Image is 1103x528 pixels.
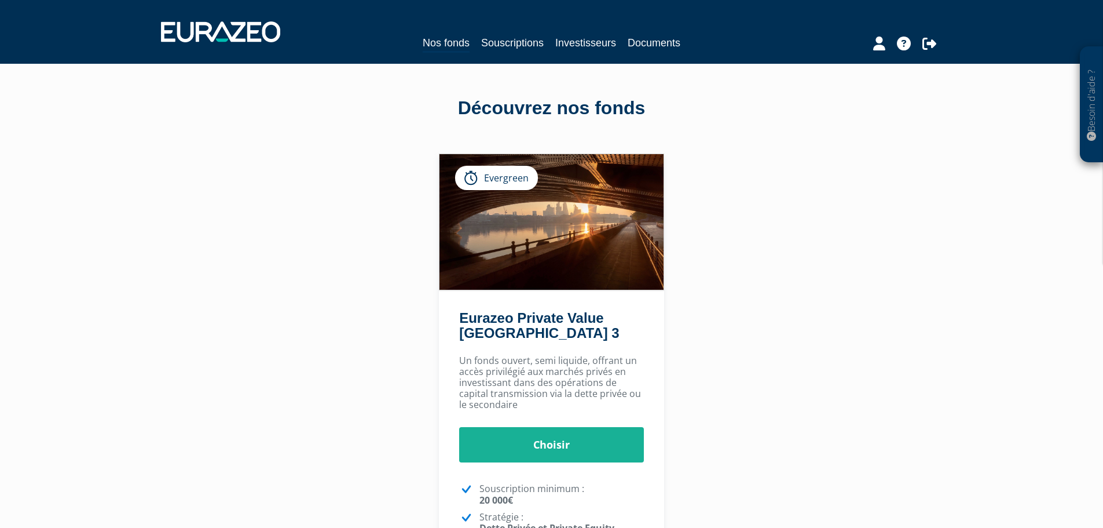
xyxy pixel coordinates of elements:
img: Eurazeo Private Value Europe 3 [439,154,664,290]
div: Découvrez nos fonds [222,95,882,122]
p: Souscription minimum : [479,483,644,505]
p: Besoin d'aide ? [1085,53,1098,157]
p: Un fonds ouvert, semi liquide, offrant un accès privilégié aux marchés privés en investissant dan... [459,355,644,411]
a: Investisseurs [555,35,616,51]
img: 1732889491-logotype_eurazeo_blanc_rvb.png [161,21,280,42]
a: Eurazeo Private Value [GEOGRAPHIC_DATA] 3 [459,310,619,341]
div: Evergreen [455,166,538,190]
a: Documents [628,35,680,51]
strong: 20 000€ [479,494,513,507]
a: Souscriptions [481,35,544,51]
a: Nos fonds [423,35,470,53]
a: Choisir [459,427,644,463]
